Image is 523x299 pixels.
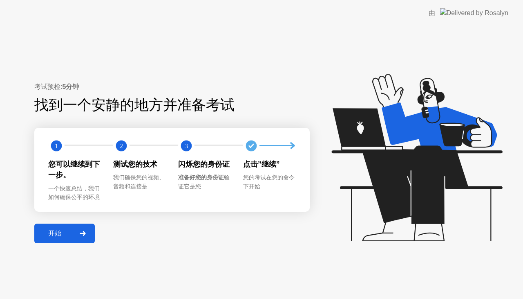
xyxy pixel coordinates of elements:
text: 2 [120,142,123,150]
text: 1 [55,142,58,150]
div: 开始 [37,229,73,238]
div: 一个快速总结，我们如何确保公平的环境 [48,184,100,202]
div: 测试您的技术 [113,159,165,170]
div: 验证它是您 [178,173,230,191]
div: 考试预检: [34,82,310,92]
div: 您可以继续到下一步。 [48,159,100,181]
div: 您的考试在您的命令下开始 [243,173,295,191]
text: 3 [185,142,188,150]
div: 点击”继续” [243,159,295,170]
div: 我们确保您的视频、音频和连接是 [113,173,165,191]
button: 开始 [34,224,95,243]
img: Delivered by Rosalyn [440,8,508,18]
div: 找到一个安静的地方并准备考试 [34,94,310,116]
b: 5分钟 [62,83,79,90]
div: 闪烁您的身份证 [178,159,230,170]
div: 由 [429,8,435,18]
b: 准备好您的身份证 [178,174,224,181]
